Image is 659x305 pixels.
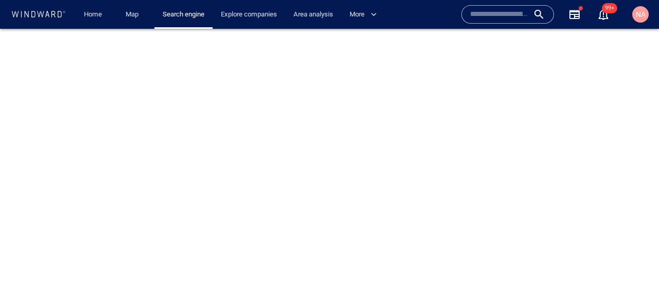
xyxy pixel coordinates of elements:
[159,6,209,24] a: Search engine
[597,8,610,21] div: Notification center
[80,6,106,24] a: Home
[615,259,651,297] iframe: Chat
[630,4,651,25] button: NA
[217,6,281,24] a: Explore companies
[350,9,377,21] span: More
[345,6,386,24] button: More
[597,8,610,21] button: 99+
[117,6,150,24] button: Map
[289,6,337,24] a: Area analysis
[76,6,109,24] button: Home
[595,6,612,23] a: 99+
[122,6,146,24] a: Map
[602,3,617,13] span: 99+
[636,10,646,19] span: NA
